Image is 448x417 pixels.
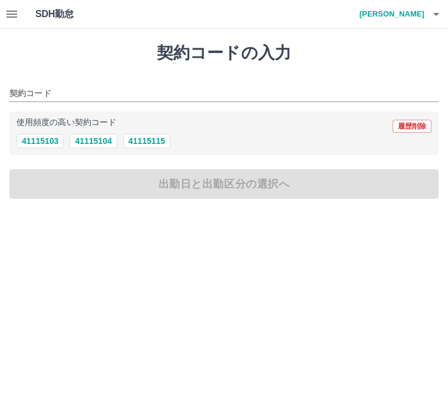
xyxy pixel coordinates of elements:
button: 41115103 [17,134,64,148]
h1: 契約コードの入力 [9,43,439,63]
p: 使用頻度の高い契約コード [17,119,116,127]
button: 41115104 [70,134,117,148]
button: 履歴削除 [393,120,431,133]
button: 41115115 [123,134,170,148]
